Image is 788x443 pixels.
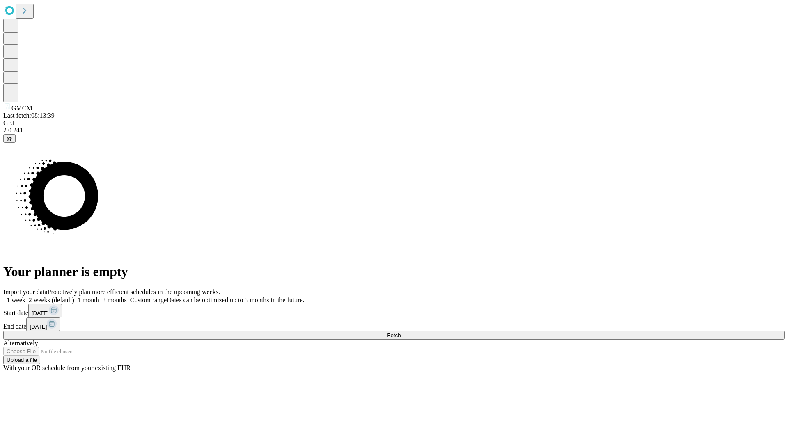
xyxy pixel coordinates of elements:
[28,304,62,317] button: [DATE]
[103,297,127,304] span: 3 months
[3,356,40,364] button: Upload a file
[78,297,99,304] span: 1 month
[11,105,32,112] span: GMCM
[3,119,785,127] div: GEI
[387,332,401,338] span: Fetch
[7,297,25,304] span: 1 week
[30,324,47,330] span: [DATE]
[48,288,220,295] span: Proactively plan more efficient schedules in the upcoming weeks.
[32,310,49,316] span: [DATE]
[3,134,16,143] button: @
[7,135,12,142] span: @
[167,297,304,304] span: Dates can be optimized up to 3 months in the future.
[3,364,131,371] span: With your OR schedule from your existing EHR
[3,317,785,331] div: End date
[3,127,785,134] div: 2.0.241
[3,340,38,347] span: Alternatively
[26,317,60,331] button: [DATE]
[130,297,167,304] span: Custom range
[29,297,74,304] span: 2 weeks (default)
[3,304,785,317] div: Start date
[3,288,48,295] span: Import your data
[3,112,55,119] span: Last fetch: 08:13:39
[3,264,785,279] h1: Your planner is empty
[3,331,785,340] button: Fetch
